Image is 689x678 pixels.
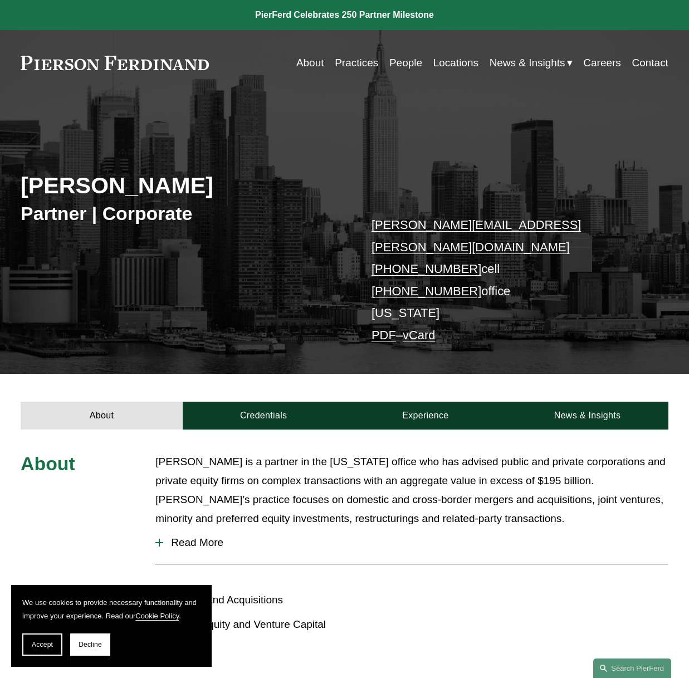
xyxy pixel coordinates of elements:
a: vCard [403,328,435,342]
a: News & Insights [506,402,668,430]
span: Decline [79,641,102,648]
a: folder dropdown [490,52,573,74]
a: Careers [583,52,620,74]
p: We use cookies to provide necessary functionality and improve your experience. Read our . [22,596,201,622]
a: About [21,402,183,430]
a: Contact [632,52,668,74]
span: News & Insights [490,53,565,72]
a: PDF [372,328,396,342]
span: About [21,453,75,474]
section: Cookie banner [11,585,212,667]
button: Read More [155,528,668,557]
p: Mergers and Acquisitions [165,591,344,609]
a: Search this site [593,659,671,678]
h2: [PERSON_NAME] [21,172,344,200]
button: Accept [22,633,62,656]
p: cell office [US_STATE] – [372,214,642,346]
h3: Partner | Corporate [21,202,344,226]
a: Cookie Policy [135,612,179,620]
p: [PERSON_NAME] is a partner in the [US_STATE] office who has advised public and private corporatio... [155,452,668,529]
a: Practices [335,52,378,74]
p: Securities [165,639,344,658]
a: Locations [433,52,478,74]
span: Accept [32,641,53,648]
a: [PHONE_NUMBER] [372,284,481,298]
button: Decline [70,633,110,656]
a: Experience [344,402,506,430]
span: Read More [163,536,668,549]
a: [PHONE_NUMBER] [372,262,481,276]
p: Private Equity and Venture Capital [165,615,344,634]
a: Credentials [183,402,345,430]
a: People [389,52,422,74]
a: [PERSON_NAME][EMAIL_ADDRESS][PERSON_NAME][DOMAIN_NAME] [372,218,581,253]
a: About [296,52,324,74]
